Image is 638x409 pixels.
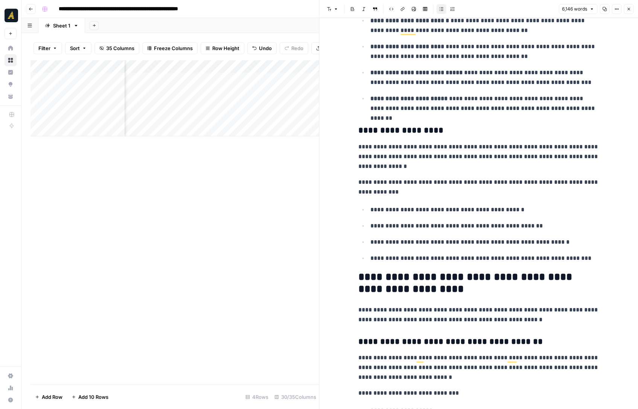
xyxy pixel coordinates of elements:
[106,44,134,52] span: 35 Columns
[53,22,70,29] div: Sheet 1
[201,42,244,54] button: Row Height
[70,44,80,52] span: Sort
[5,382,17,394] a: Usage
[42,393,62,401] span: Add Row
[142,42,198,54] button: Freeze Columns
[5,78,17,90] a: Opportunities
[65,42,91,54] button: Sort
[291,44,303,52] span: Redo
[30,391,67,403] button: Add Row
[247,42,277,54] button: Undo
[5,6,17,25] button: Workspace: Marketers in Demand
[280,42,308,54] button: Redo
[94,42,139,54] button: 35 Columns
[38,44,50,52] span: Filter
[242,391,271,403] div: 4 Rows
[33,42,62,54] button: Filter
[562,6,587,12] span: 6,146 words
[67,391,113,403] button: Add 10 Rows
[38,18,85,33] a: Sheet 1
[559,4,597,14] button: 6,146 words
[5,54,17,66] a: Browse
[5,90,17,102] a: Your Data
[271,391,319,403] div: 30/35 Columns
[259,44,272,52] span: Undo
[212,44,239,52] span: Row Height
[78,393,108,401] span: Add 10 Rows
[5,394,17,406] button: Help + Support
[5,9,18,22] img: Marketers in Demand Logo
[154,44,193,52] span: Freeze Columns
[5,66,17,78] a: Insights
[5,370,17,382] a: Settings
[5,42,17,54] a: Home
